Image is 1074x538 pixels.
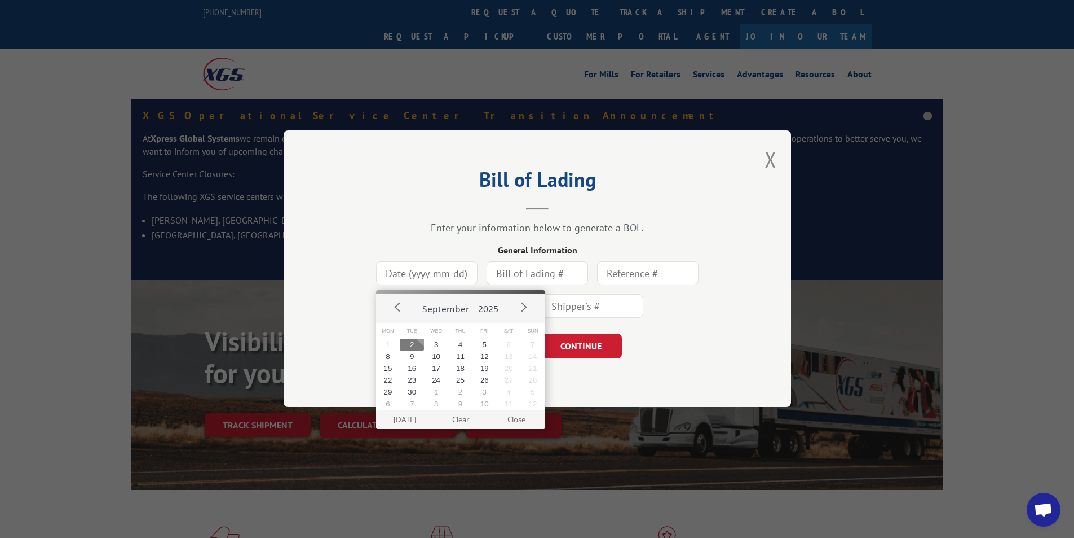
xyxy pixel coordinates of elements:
[1027,493,1060,527] a: Open chat
[472,351,497,362] button: 12
[497,339,521,351] button: 6
[400,386,424,398] button: 30
[472,362,497,374] button: 19
[376,362,400,374] button: 15
[340,244,735,257] div: General Information
[540,334,622,359] button: CONTINUE
[521,374,545,386] button: 28
[400,398,424,410] button: 7
[472,374,497,386] button: 26
[376,339,400,351] button: 1
[521,323,545,339] span: Sun
[448,386,472,398] button: 2
[376,323,400,339] span: Mon
[424,339,448,351] button: 3
[400,339,424,351] button: 2
[521,386,545,398] button: 5
[472,386,497,398] button: 3
[424,386,448,398] button: 1
[497,362,521,374] button: 20
[474,294,503,320] button: 2025
[448,374,472,386] button: 25
[521,339,545,351] button: 7
[376,374,400,386] button: 22
[542,295,643,318] input: Shipper's #
[424,362,448,374] button: 17
[376,386,400,398] button: 29
[515,299,532,316] button: Next
[390,299,406,316] button: Prev
[448,339,472,351] button: 4
[472,398,497,410] button: 10
[487,262,588,286] input: Bill of Lading #
[340,222,735,235] div: Enter your information below to generate a BOL.
[497,386,521,398] button: 4
[472,339,497,351] button: 5
[521,362,545,374] button: 21
[400,362,424,374] button: 16
[376,351,400,362] button: 8
[400,323,424,339] span: Tue
[597,262,699,286] input: Reference #
[376,262,478,286] input: Date (yyyy-mm-dd)
[472,323,497,339] span: Fri
[424,398,448,410] button: 8
[521,398,545,410] button: 12
[424,323,448,339] span: Wed
[497,351,521,362] button: 13
[418,294,474,320] button: September
[448,323,472,339] span: Thu
[521,351,545,362] button: 14
[424,351,448,362] button: 10
[432,410,488,429] button: Clear
[400,351,424,362] button: 9
[376,398,400,410] button: 6
[497,374,521,386] button: 27
[497,323,521,339] span: Sat
[377,410,432,429] button: [DATE]
[448,362,472,374] button: 18
[488,410,544,429] button: Close
[424,374,448,386] button: 24
[764,145,777,174] button: Close modal
[340,172,735,193] h2: Bill of Lading
[448,398,472,410] button: 9
[497,398,521,410] button: 11
[400,374,424,386] button: 23
[448,351,472,362] button: 11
